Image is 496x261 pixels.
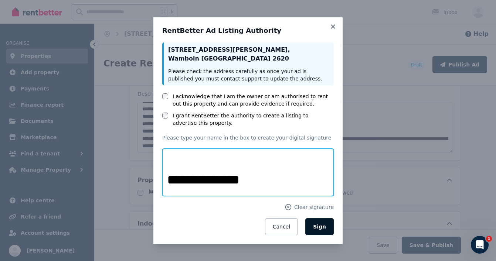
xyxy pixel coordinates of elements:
span: Sign [313,224,326,230]
label: I grant RentBetter the authority to create a listing to advertise this property. [173,112,334,127]
label: I acknowledge that I am the owner or am authorised to rent out this property and can provide evid... [173,93,334,107]
span: Clear signature [294,203,334,211]
p: Please check the address carefully as once your ad is published you must contact support to updat... [168,68,329,82]
span: 1 [486,236,492,242]
p: [STREET_ADDRESS][PERSON_NAME] , Wamboin [GEOGRAPHIC_DATA] 2620 [168,45,329,63]
iframe: Intercom live chat [471,236,489,254]
button: Cancel [265,218,298,235]
p: Please type your name in the box to create your digital signature [162,134,334,141]
h3: RentBetter Ad Listing Authority [162,26,334,35]
button: Sign [305,218,334,235]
